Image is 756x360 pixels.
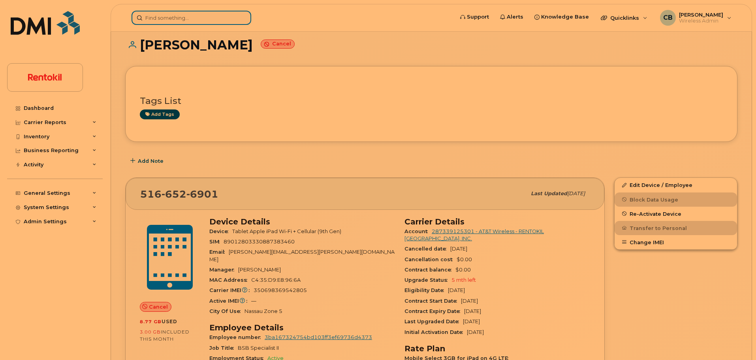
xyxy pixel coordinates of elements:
span: [PERSON_NAME][EMAIL_ADDRESS][PERSON_NAME][DOMAIN_NAME] [209,249,395,262]
span: Nassau Zone 5 [244,308,282,314]
span: [DATE] [448,287,465,293]
h3: Employee Details [209,323,395,332]
span: included this month [140,329,190,342]
h3: Tags List [140,96,723,106]
span: MAC Address [209,277,251,283]
span: Add Note [138,157,164,165]
span: [DATE] [450,246,467,252]
span: Manager [209,267,238,273]
span: 5 mth left [451,277,476,283]
button: Re-Activate Device [615,207,737,221]
div: Quicklinks [595,10,653,26]
a: Add tags [140,109,180,119]
span: Employee number [209,334,265,340]
span: SIM [209,239,224,245]
span: Contract balance [404,267,455,273]
h3: Rate Plan [404,344,590,353]
span: 3.00 GB [140,329,161,335]
span: Re-Activate Device [630,211,681,217]
iframe: Messenger Launcher [722,326,750,354]
h3: Device Details [209,217,395,226]
button: Transfer to Personal [615,221,737,235]
span: C4:35:D9:E8:96:6A [251,277,301,283]
button: Add Note [125,154,170,168]
span: [DATE] [567,190,585,196]
span: 6901 [186,188,218,200]
span: $0.00 [455,267,471,273]
span: Job Title [209,345,238,351]
span: Account [404,228,432,234]
a: Edit Device / Employee [615,178,737,192]
small: Cancel [261,40,295,49]
span: Cancel [149,303,168,311]
h3: Carrier Details [404,217,590,226]
span: Contract Start Date [404,298,461,304]
span: used [162,319,177,324]
span: 652 [162,188,186,200]
span: Email [209,249,229,255]
span: City Of Use [209,308,244,314]
span: Last updated [531,190,567,196]
span: Tablet Apple iPad Wi-Fi + Cellular (9th Gen) [232,228,341,234]
span: 350698369542805 [254,287,307,293]
span: Device [209,228,232,234]
span: [DATE] [461,298,478,304]
span: Initial Activation Date [404,329,467,335]
button: Block Data Usage [615,192,737,207]
span: [DATE] [467,329,484,335]
span: 89012803330887383460 [224,239,295,245]
span: [PERSON_NAME] [238,267,281,273]
span: Cancelled date [404,246,450,252]
span: BSB Specialist II [238,345,279,351]
span: [DATE] [463,319,480,324]
span: Last Upgraded Date [404,319,463,324]
span: Carrier IMEI [209,287,254,293]
span: Wireless Admin [679,18,723,24]
a: 3ba167324754bd103ff3ef69736d4373 [265,334,372,340]
input: Find something... [132,11,251,25]
span: Active IMEI [209,298,251,304]
span: [DATE] [464,308,481,314]
span: 8.77 GB [140,319,162,324]
span: Cancellation cost [404,256,457,262]
span: Eligibility Date [404,287,448,293]
span: 516 [140,188,218,200]
a: 287339125301 - AT&T Wireless - RENTOKIL [GEOGRAPHIC_DATA], INC. [404,228,544,241]
h1: [PERSON_NAME] [125,38,737,52]
div: Colby Boyd [654,10,737,26]
button: Change IMEI [615,235,737,249]
span: Contract Expiry Date [404,308,464,314]
span: — [251,298,256,304]
span: Upgrade Status [404,277,451,283]
span: $0.00 [457,256,472,262]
